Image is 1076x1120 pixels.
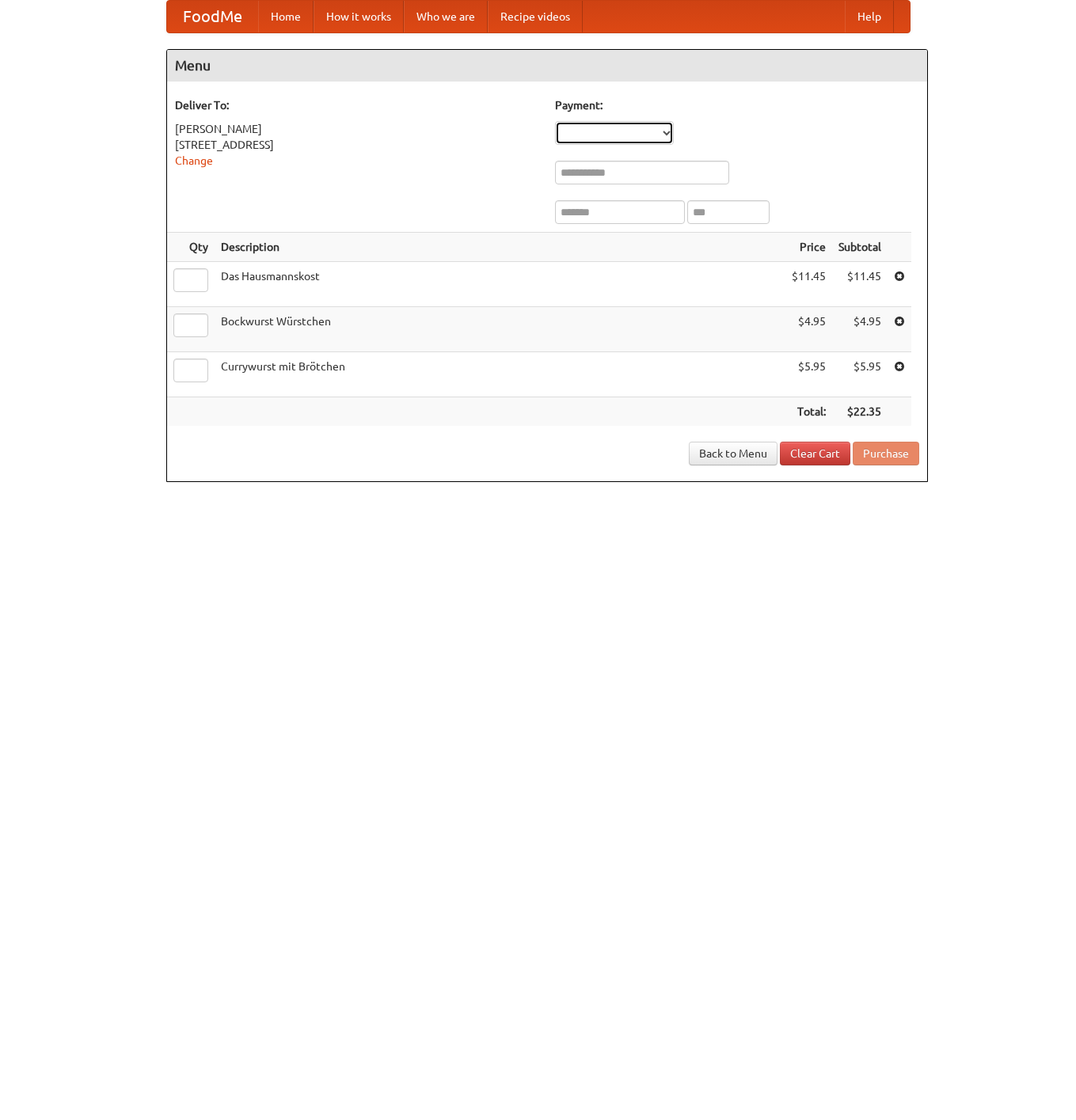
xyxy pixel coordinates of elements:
[832,233,888,262] th: Subtotal
[404,1,488,32] a: Who we are
[689,442,778,465] a: Back to Menu
[780,442,850,465] a: Clear Cart
[853,442,919,465] button: Purchase
[167,1,258,32] a: FoodMe
[785,397,832,427] th: Total:
[785,307,832,352] td: $4.95
[175,97,539,113] h5: Deliver To:
[785,352,832,397] td: $5.95
[215,262,785,307] td: Das Hausmannskost
[845,1,894,32] a: Help
[175,137,539,153] div: [STREET_ADDRESS]
[215,352,785,397] td: Currywurst mit Brötchen
[785,262,832,307] td: $11.45
[175,154,213,167] a: Change
[785,233,832,262] th: Price
[258,1,314,32] a: Home
[832,397,888,427] th: $22.35
[314,1,404,32] a: How it works
[832,262,888,307] td: $11.45
[488,1,583,32] a: Recipe videos
[167,50,927,82] h4: Menu
[832,307,888,352] td: $4.95
[167,233,215,262] th: Qty
[555,97,919,113] h5: Payment:
[175,121,539,137] div: [PERSON_NAME]
[215,233,785,262] th: Description
[215,307,785,352] td: Bockwurst Würstchen
[832,352,888,397] td: $5.95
